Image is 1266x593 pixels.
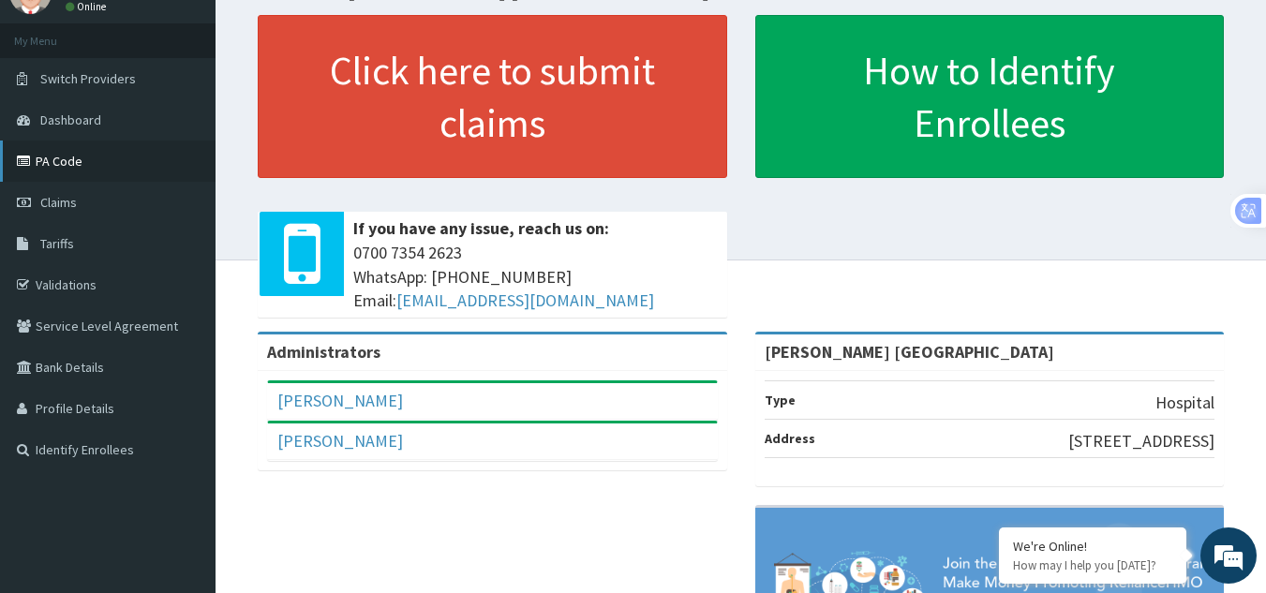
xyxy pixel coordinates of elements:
[396,289,654,311] a: [EMAIL_ADDRESS][DOMAIN_NAME]
[40,111,101,128] span: Dashboard
[765,392,796,408] b: Type
[755,15,1225,178] a: How to Identify Enrollees
[353,217,609,239] b: If you have any issue, reach us on:
[40,235,74,252] span: Tariffs
[765,430,815,447] b: Address
[1155,391,1214,415] p: Hospital
[277,430,403,452] a: [PERSON_NAME]
[277,390,403,411] a: [PERSON_NAME]
[40,194,77,211] span: Claims
[258,15,727,178] a: Click here to submit claims
[267,341,380,363] b: Administrators
[1068,429,1214,453] p: [STREET_ADDRESS]
[40,70,136,87] span: Switch Providers
[1013,538,1172,555] div: We're Online!
[1013,557,1172,573] p: How may I help you today?
[353,241,718,313] span: 0700 7354 2623 WhatsApp: [PHONE_NUMBER] Email:
[765,341,1054,363] strong: [PERSON_NAME] [GEOGRAPHIC_DATA]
